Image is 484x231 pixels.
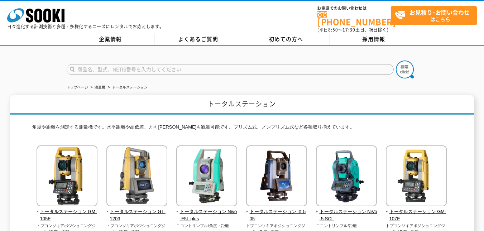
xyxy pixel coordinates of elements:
p: ニコントリンブル/距離 [316,223,377,229]
img: トータルステーション GT-1203 [106,145,167,208]
img: トータルステーション GM-107F [386,145,447,208]
span: お電話でのお問い合わせは [317,6,391,10]
a: [PHONE_NUMBER] [317,11,391,26]
a: トップページ [67,85,88,89]
span: トータルステーション GT-1203 [106,208,168,223]
a: 採用情報 [330,34,418,45]
p: 角度や距離を測定する測量機です。水平距離や高低差、方向[PERSON_NAME]も観測可能です。プリズム式、ノンプリズム式など各種取り揃えています。 [32,124,451,135]
img: トータルステーション GM-105F [37,145,97,208]
img: btn_search.png [396,61,414,78]
a: 企業情報 [67,34,154,45]
a: お見積り･お問い合わせはこちら [391,6,477,25]
img: トータルステーション iX-505 [246,145,307,208]
li: トータルステーション [106,84,148,91]
img: トータルステーション Nivo-F5L plus [176,145,237,208]
a: トータルステーション Nivo-F5L plus [176,201,238,223]
strong: お見積り･お問い合わせ [409,8,470,16]
span: (平日 ～ 土日、祝日除く) [317,27,388,33]
a: トータルステーション GM-105F [37,201,98,223]
a: トータルステーション iX-505 [246,201,307,223]
a: よくあるご質問 [154,34,242,45]
p: ニコントリンブル/角度・距離 [176,223,238,229]
span: トータルステーション GM-105F [37,208,98,223]
span: 初めての方へ [269,35,303,43]
input: 商品名、型式、NETIS番号を入力してください [67,64,394,75]
span: 17:30 [342,27,355,33]
span: はこちら [395,6,476,24]
span: トータルステーション GM-107F [386,208,447,223]
p: 日々進化する計測技術と多種・多様化するニーズにレンタルでお応えします。 [7,24,164,29]
a: 初めての方へ [242,34,330,45]
span: トータルステーション iX-505 [246,208,307,223]
h1: トータルステーション [10,95,474,115]
a: トータルステーション GT-1203 [106,201,168,223]
a: トータルステーション NiVo-5.SCL [316,201,377,223]
span: トータルステーション NiVo-5.SCL [316,208,377,223]
span: 8:50 [328,27,338,33]
a: 測量機 [95,85,105,89]
span: トータルステーション Nivo-F5L plus [176,208,238,223]
a: トータルステーション GM-107F [386,201,447,223]
img: トータルステーション NiVo-5.SCL [316,145,377,208]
